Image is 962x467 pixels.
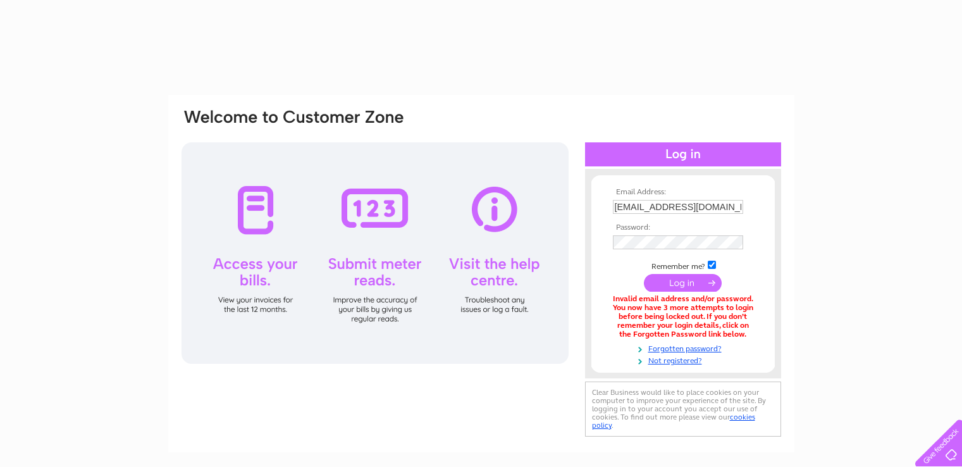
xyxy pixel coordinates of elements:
div: Clear Business would like to place cookies on your computer to improve your experience of the sit... [585,382,781,437]
div: Invalid email address and/or password. You now have 3 more attempts to login before being locked ... [613,295,753,339]
a: Forgotten password? [613,342,756,354]
th: Password: [610,223,756,232]
a: Not registered? [613,354,756,366]
th: Email Address: [610,188,756,197]
td: Remember me? [610,259,756,271]
a: cookies policy [592,413,755,430]
input: Submit [644,274,722,292]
